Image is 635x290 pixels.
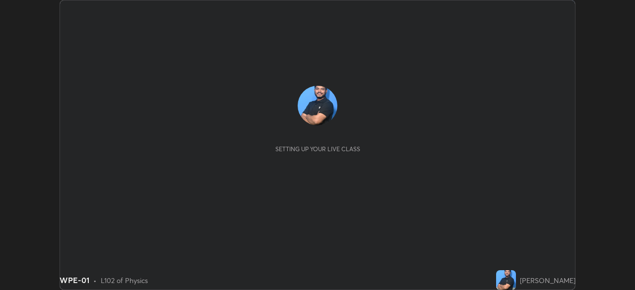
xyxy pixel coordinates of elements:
[298,86,337,125] img: f2301bd397bc4cf78b0e65b0791dc59c.jpg
[93,275,97,286] div: •
[520,275,575,286] div: [PERSON_NAME]
[60,274,89,286] div: WPE-01
[275,145,360,153] div: Setting up your live class
[496,270,516,290] img: f2301bd397bc4cf78b0e65b0791dc59c.jpg
[101,275,148,286] div: L102 of Physics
